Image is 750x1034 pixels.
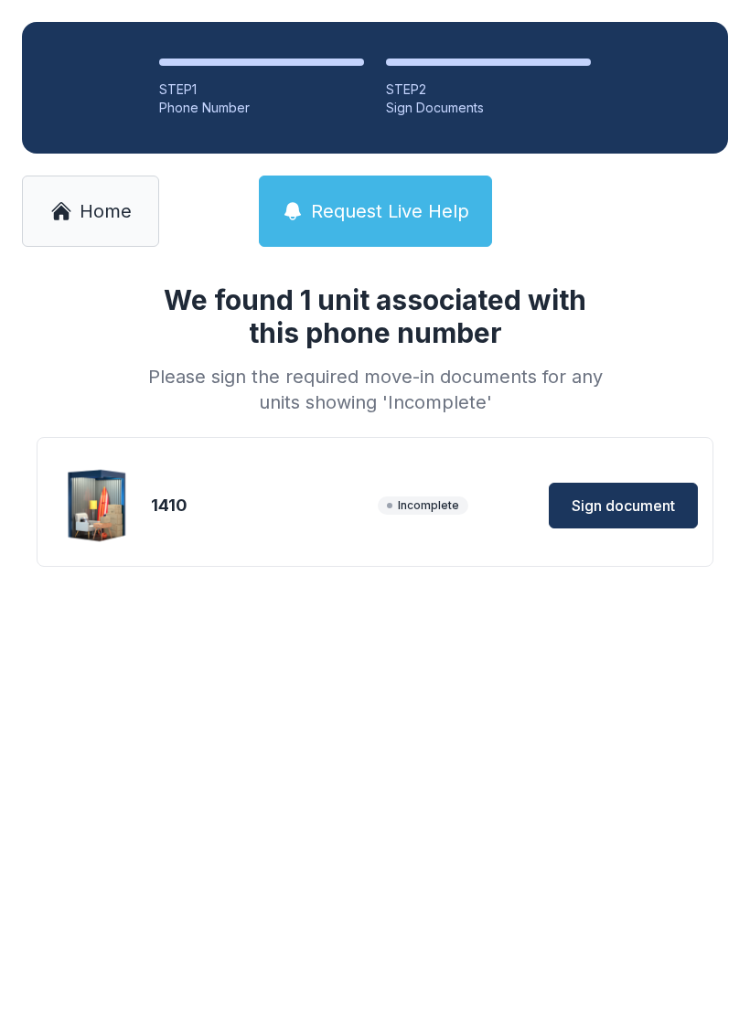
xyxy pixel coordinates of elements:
span: Incomplete [378,496,468,515]
span: Request Live Help [311,198,469,224]
span: Home [80,198,132,224]
div: Phone Number [159,99,364,117]
div: Please sign the required move-in documents for any units showing 'Incomplete' [141,364,609,415]
div: Sign Documents [386,99,591,117]
div: STEP 2 [386,80,591,99]
span: Sign document [572,495,675,517]
div: STEP 1 [159,80,364,99]
h1: We found 1 unit associated with this phone number [141,283,609,349]
div: 1410 [151,493,370,518]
